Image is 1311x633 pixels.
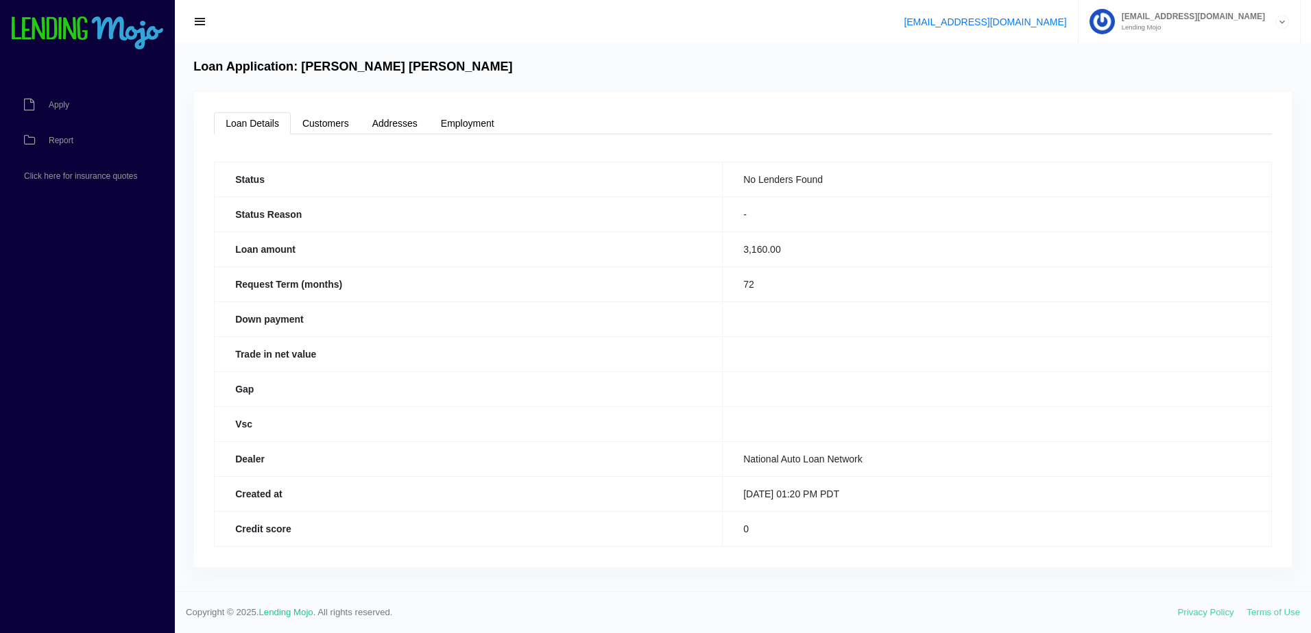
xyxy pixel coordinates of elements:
[215,406,723,441] th: Vsc
[904,16,1066,27] a: [EMAIL_ADDRESS][DOMAIN_NAME]
[1090,9,1115,34] img: Profile image
[723,476,1272,511] td: [DATE] 01:20 PM PDT
[214,112,291,134] a: Loan Details
[215,162,723,197] th: Status
[723,197,1272,232] td: -
[291,112,361,134] a: Customers
[1247,607,1300,617] a: Terms of Use
[1178,607,1234,617] a: Privacy Policy
[215,197,723,232] th: Status Reason
[215,232,723,266] th: Loan amount
[723,511,1272,546] td: 0
[1115,24,1265,31] small: Lending Mojo
[215,476,723,511] th: Created at
[215,441,723,476] th: Dealer
[24,172,137,180] span: Click here for insurance quotes
[1115,12,1265,21] span: [EMAIL_ADDRESS][DOMAIN_NAME]
[429,112,506,134] a: Employment
[723,232,1272,266] td: 3,160.00
[215,371,723,406] th: Gap
[723,266,1272,301] td: 72
[215,301,723,336] th: Down payment
[215,336,723,371] th: Trade in net value
[10,16,165,51] img: logo-small.png
[723,162,1272,197] td: No Lenders Found
[49,101,69,109] span: Apply
[361,112,429,134] a: Addresses
[186,606,1178,619] span: Copyright © 2025. . All rights reserved.
[193,60,512,75] h4: Loan Application: [PERSON_NAME] [PERSON_NAME]
[259,607,313,617] a: Lending Mojo
[215,511,723,546] th: Credit score
[723,441,1272,476] td: National Auto Loan Network
[215,266,723,301] th: Request Term (months)
[49,136,73,145] span: Report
